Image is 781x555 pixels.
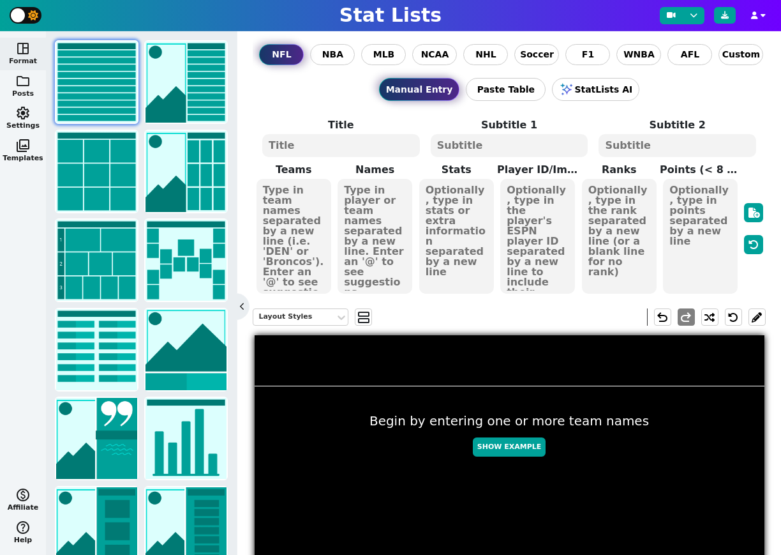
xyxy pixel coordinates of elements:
button: redo [678,308,695,326]
button: Manual Entry [379,78,460,101]
span: WNBA [623,48,655,61]
span: undo [655,310,670,325]
img: news/quote [56,398,137,479]
button: Paste Table [466,78,546,101]
span: settings [15,105,31,121]
div: Begin by entering one or more team names [255,412,764,463]
span: F1 [582,48,594,61]
label: Stats [415,162,497,178]
img: chart [145,398,227,479]
img: grid [56,131,137,212]
span: monetization_on [15,487,31,503]
span: NBA [322,48,343,61]
button: undo [654,308,671,326]
img: bracket [145,220,227,301]
span: photo_library [15,138,31,153]
img: matchup [145,309,227,390]
span: space_dashboard [15,41,31,56]
label: Points (< 8 teams) [660,162,741,178]
span: folder [15,73,31,89]
span: NCAA [421,48,449,61]
label: Subtitle 2 [593,118,762,133]
label: Names [334,162,416,178]
img: list with image [145,42,227,123]
span: AFL [681,48,699,61]
label: Player ID/Image URL [497,162,579,178]
div: Layout Styles [258,312,330,323]
label: Subtitle 1 [425,118,593,133]
button: StatLists AI [552,78,639,101]
span: MLB [373,48,395,61]
span: help [15,520,31,535]
h1: Stat Lists [339,4,442,27]
img: scores [56,309,137,390]
img: list [56,42,137,123]
span: redo [678,310,694,325]
img: tier [56,220,137,301]
button: Show Example [473,437,546,457]
label: Ranks [579,162,660,178]
span: NFL [272,48,291,61]
label: Title [257,118,425,133]
img: grid with image [145,131,227,212]
label: Teams [253,162,334,178]
span: NHL [475,48,496,61]
span: Soccer [520,48,554,61]
span: Custom [722,48,760,61]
